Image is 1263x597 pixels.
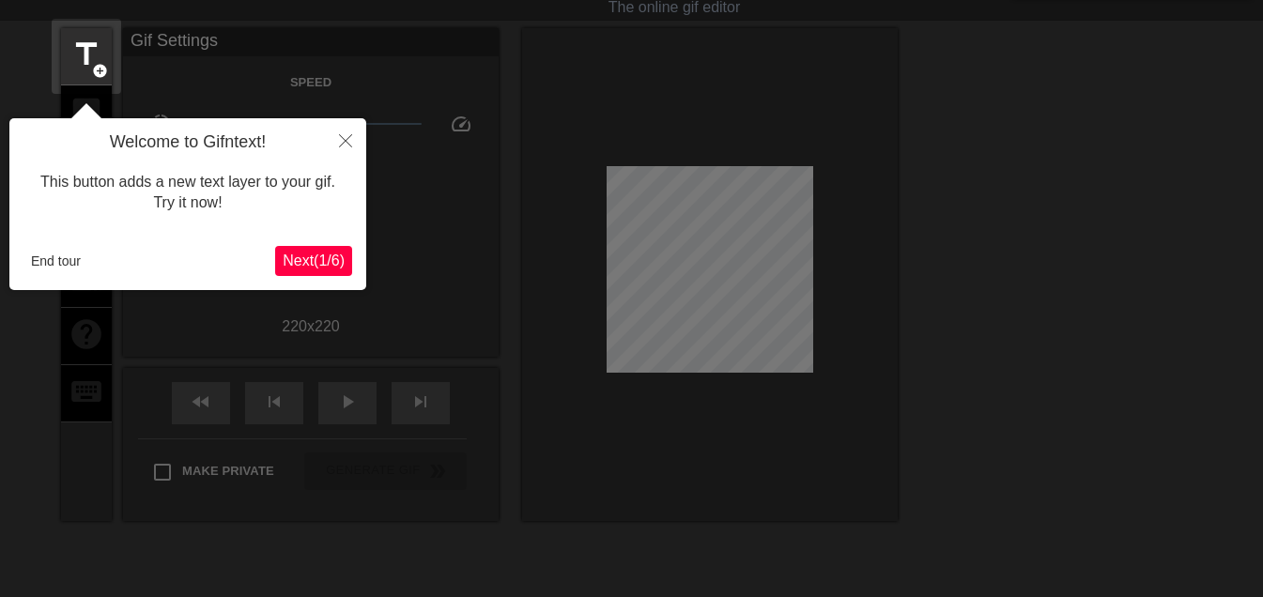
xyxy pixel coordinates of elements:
[23,132,352,153] h4: Welcome to Gifntext!
[283,253,345,268] span: Next ( 1 / 6 )
[275,246,352,276] button: Next
[325,118,366,161] button: Close
[23,247,88,275] button: End tour
[23,153,352,233] div: This button adds a new text layer to your gif. Try it now!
